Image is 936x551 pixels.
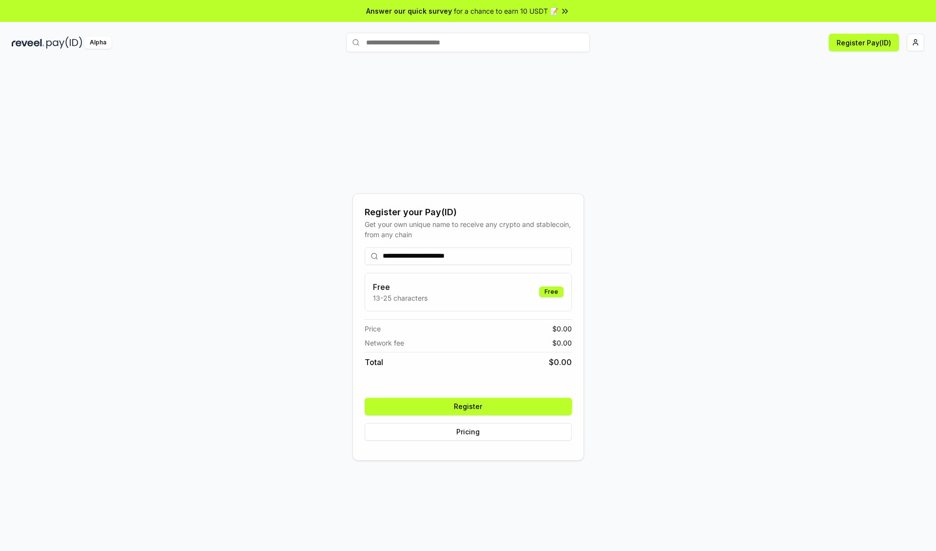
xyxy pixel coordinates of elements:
[365,423,572,441] button: Pricing
[84,37,112,49] div: Alpha
[454,6,558,16] span: for a chance to earn 10 USDT 📝
[365,356,383,368] span: Total
[12,37,44,49] img: reveel_dark
[552,338,572,348] span: $ 0.00
[365,219,572,240] div: Get your own unique name to receive any crypto and stablecoin, from any chain
[373,293,428,303] p: 13-25 characters
[46,37,82,49] img: pay_id
[373,281,428,293] h3: Free
[365,398,572,415] button: Register
[366,6,452,16] span: Answer our quick survey
[365,324,381,334] span: Price
[829,34,899,51] button: Register Pay(ID)
[549,356,572,368] span: $ 0.00
[552,324,572,334] span: $ 0.00
[539,286,564,297] div: Free
[365,205,572,219] div: Register your Pay(ID)
[365,338,404,348] span: Network fee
